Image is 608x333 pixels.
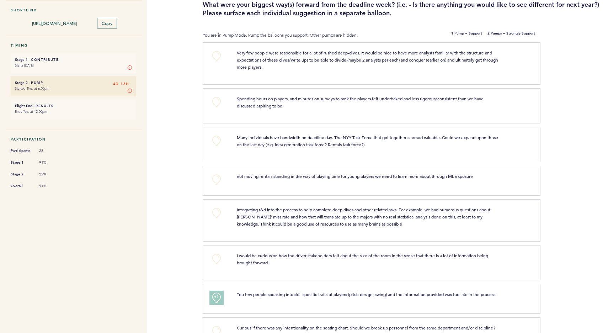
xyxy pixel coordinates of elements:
[11,137,136,142] h5: Participation
[15,57,28,62] small: Stage 1
[39,160,60,165] span: 91%
[39,184,60,189] span: 91%
[11,183,32,190] span: Overall
[39,172,60,177] span: 22%
[15,80,28,85] small: Stage 2
[11,43,136,48] h5: Timing
[237,134,499,147] span: Many individuals have bandwidth on deadline day. The NYY Task Force that got together seemed valu...
[15,109,47,114] time: Ends Tue. at 12:00pm
[237,291,496,297] span: Too few people speaking into skill specific traits of players (pitch design, swing) and the infor...
[237,253,489,265] span: I would be curious on how the driver stakeholders felt about the size of the room in the sense th...
[237,50,499,70] span: Very few people were responsible for a lot of rushed deep-dives. It would be nice to have more an...
[203,32,400,39] p: You are in Pump Mode. Pump the balloons you support. Other pumps are hidden.
[15,80,132,85] h6: - Pump
[39,148,60,153] span: 23
[102,20,112,26] span: Copy
[11,171,32,178] span: Stage 2
[11,8,136,12] h5: Shortlink
[209,291,224,305] button: +1
[15,57,132,62] h6: - Contribute
[11,159,32,166] span: Stage 1
[97,18,117,28] button: Copy
[15,86,49,91] time: Started Thu. at 6:00pm
[237,96,485,109] span: Spending hours on players, and minutes on surveys to rank the players felt underbaked and less ri...
[203,0,603,17] h3: What were your biggest way(s) forward from the deadline week? (i.e. - Is there anything you would...
[237,325,495,331] span: Curious if there was any intentionality on the seating chart. Should we break up personnel from t...
[214,293,219,300] span: +1
[15,63,33,68] time: Starts [DATE]
[237,173,473,179] span: not moving rentals standing in the way of playing time for young players we need to learn more ab...
[15,104,132,108] h6: - Results
[451,32,482,39] b: 1 Pump = Support
[487,32,535,39] b: 2 Pumps = Strongly Support
[11,147,32,154] span: Participants
[113,80,129,88] span: 4D 15H
[15,104,32,108] small: Flight End
[237,207,491,227] span: Integrating r&d into the process to help complete deep dives and other related asks. For example,...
